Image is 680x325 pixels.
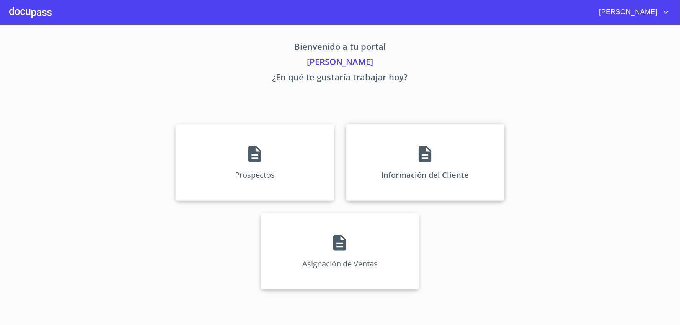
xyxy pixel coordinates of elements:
button: account of current user [594,6,671,18]
p: Asignación de Ventas [302,258,378,269]
p: ¿En qué te gustaría trabajar hoy? [104,71,576,86]
p: Información del Cliente [382,170,469,180]
span: [PERSON_NAME] [594,6,662,18]
p: Prospectos [235,170,275,180]
p: Bienvenido a tu portal [104,40,576,55]
p: [PERSON_NAME] [104,55,576,71]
